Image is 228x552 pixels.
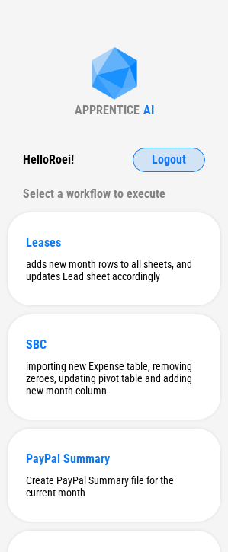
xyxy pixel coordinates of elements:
div: Leases [26,235,202,250]
div: Hello Roei ! [23,148,74,172]
div: APPRENTICE [75,103,140,117]
span: Logout [152,154,186,166]
button: Logout [133,148,205,172]
div: importing new Expense table, removing zeroes, updating pivot table and adding new month column [26,360,202,397]
img: Apprentice AI [84,47,145,103]
div: PayPal Summary [26,451,202,466]
div: Create PayPal Summary file for the current month [26,474,202,499]
div: SBC [26,337,202,352]
div: AI [143,103,154,117]
div: adds new month rows to all sheets, and updates Lead sheet accordingly [26,258,202,282]
div: Select a workflow to execute [23,182,205,206]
